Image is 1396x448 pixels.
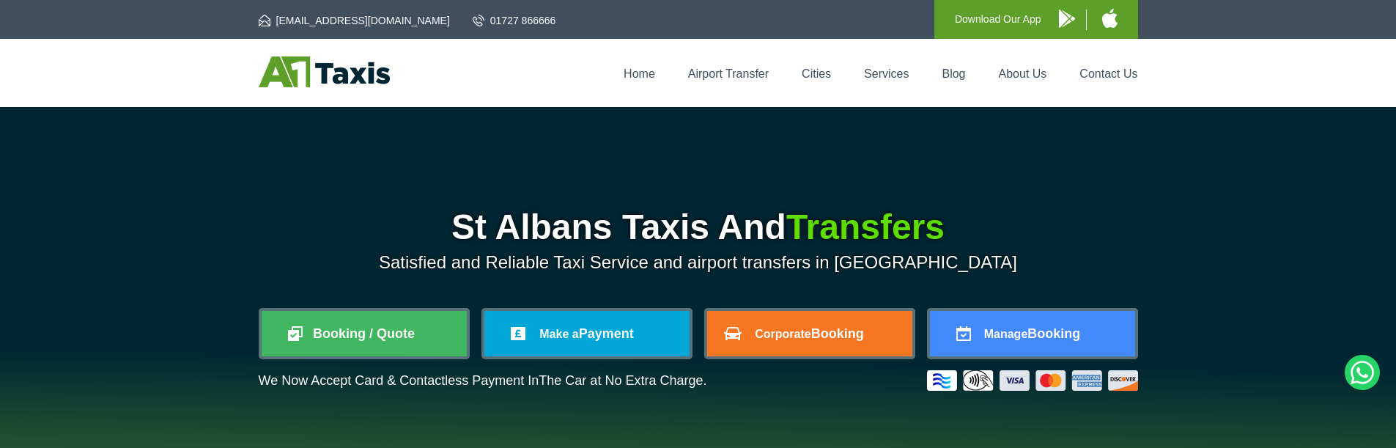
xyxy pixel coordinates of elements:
[999,67,1047,80] a: About Us
[927,370,1138,391] img: Credit And Debit Cards
[262,311,467,356] a: Booking / Quote
[539,373,706,388] span: The Car at No Extra Charge.
[755,328,810,340] span: Corporate
[484,311,690,356] a: Make aPayment
[259,210,1138,245] h1: St Albans Taxis And
[259,56,390,87] img: A1 Taxis St Albans LTD
[942,67,965,80] a: Blog
[473,13,556,28] a: 01727 866666
[539,328,578,340] span: Make a
[688,67,769,80] a: Airport Transfer
[786,208,945,246] span: Transfers
[707,311,912,356] a: CorporateBooking
[864,67,909,80] a: Services
[1102,9,1118,28] img: A1 Taxis iPhone App
[1059,10,1075,28] img: A1 Taxis Android App
[955,10,1041,29] p: Download Our App
[259,373,707,389] p: We Now Accept Card & Contactless Payment In
[259,252,1138,273] p: Satisfied and Reliable Taxi Service and airport transfers in [GEOGRAPHIC_DATA]
[930,311,1135,356] a: ManageBooking
[259,13,450,28] a: [EMAIL_ADDRESS][DOMAIN_NAME]
[1079,67,1137,80] a: Contact Us
[802,67,831,80] a: Cities
[984,328,1028,340] span: Manage
[624,67,655,80] a: Home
